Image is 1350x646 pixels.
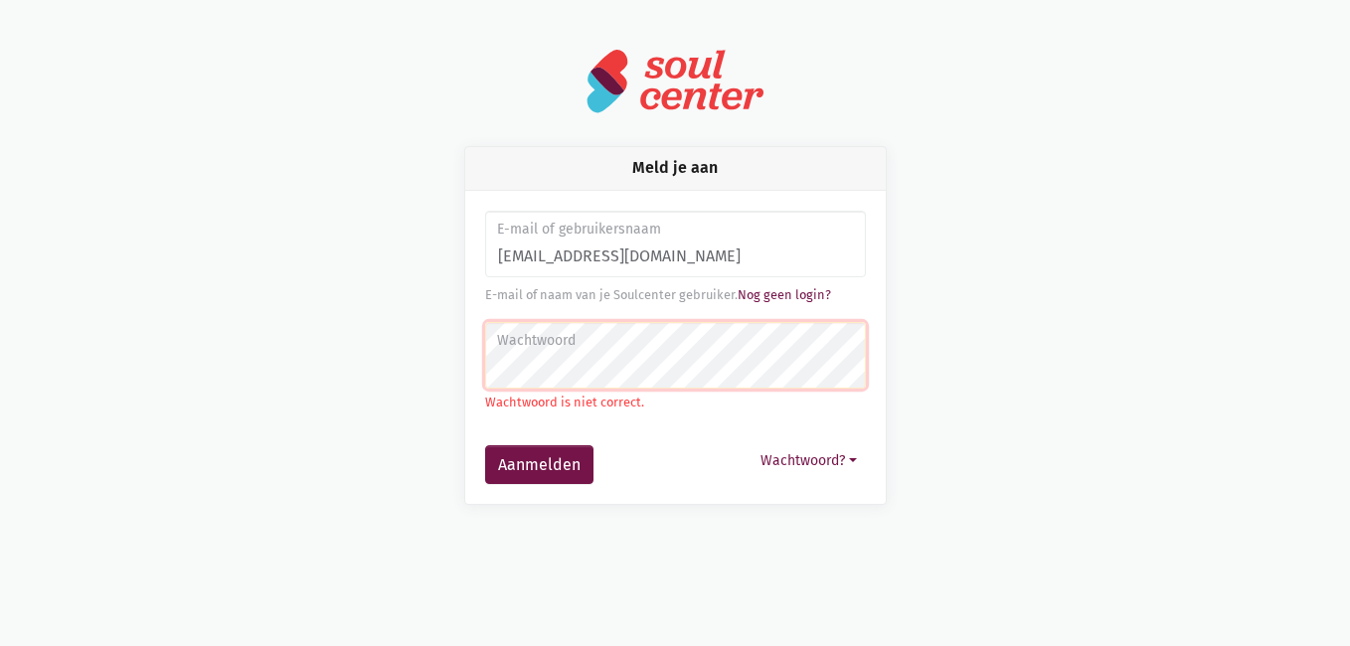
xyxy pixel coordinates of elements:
form: Aanmelden [485,211,866,485]
button: Aanmelden [485,445,593,485]
p: Wachtwoord is niet correct. [485,393,866,412]
label: Wachtwoord [497,330,852,352]
label: E-mail of gebruikersnaam [497,219,852,241]
div: E-mail of naam van je Soulcenter gebruiker. [485,285,866,305]
div: Meld je aan [465,147,886,190]
a: Nog geen login? [738,287,831,302]
img: logo-soulcenter-full.svg [586,48,764,114]
button: Wachtwoord? [752,445,866,476]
